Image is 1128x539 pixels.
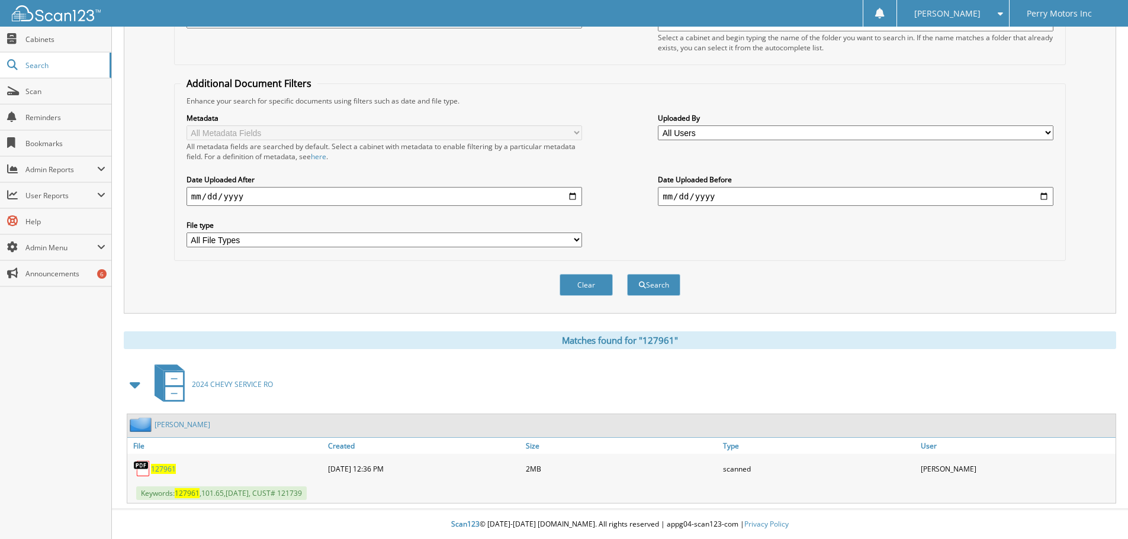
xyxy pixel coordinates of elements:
label: Metadata [187,113,582,123]
div: scanned [720,457,918,480]
span: Keywords: ,101.65,[DATE], CUST# 121739 [136,486,307,500]
img: folder2.png [130,417,155,432]
a: File [127,438,325,454]
label: File type [187,220,582,230]
a: [PERSON_NAME] [155,419,210,430]
button: Search [627,274,680,296]
input: end [658,187,1053,206]
span: 2024 CHEVY SERVICE RO [192,379,273,389]
span: Search [25,60,104,70]
label: Date Uploaded Before [658,175,1053,185]
span: Help [25,217,105,227]
span: 127961 [175,488,200,498]
span: Perry Motors Inc [1027,10,1092,17]
a: 127961 [151,464,176,474]
a: Created [325,438,523,454]
input: start [187,187,582,206]
legend: Additional Document Filters [181,77,317,90]
span: Scan123 [451,519,480,529]
button: Clear [560,274,613,296]
a: Size [523,438,721,454]
a: User [918,438,1116,454]
div: 2MB [523,457,721,480]
div: [PERSON_NAME] [918,457,1116,480]
div: Enhance your search for specific documents using filters such as date and file type. [181,96,1059,106]
a: Privacy Policy [744,519,789,529]
a: Type [720,438,918,454]
span: Reminders [25,112,105,122]
iframe: Chat Widget [1069,482,1128,539]
div: © [DATE]-[DATE] [DOMAIN_NAME]. All rights reserved | appg04-scan123-com | [112,510,1128,539]
div: [DATE] 12:36 PM [325,457,523,480]
div: 6 [97,269,107,279]
span: Scan [25,86,105,96]
span: Bookmarks [25,138,105,149]
label: Uploaded By [658,113,1053,123]
span: [PERSON_NAME] [914,10,981,17]
label: Date Uploaded After [187,175,582,185]
span: Announcements [25,269,105,279]
span: Cabinets [25,34,105,44]
img: scan123-logo-white.svg [12,5,101,21]
div: Select a cabinet and begin typing the name of the folder you want to search in. If the name match... [658,33,1053,53]
img: PDF.png [133,460,151,477]
a: here [311,151,326,162]
span: Admin Menu [25,243,97,253]
div: Matches found for "127961" [124,331,1116,349]
span: Admin Reports [25,164,97,175]
a: 2024 CHEVY SERVICE RO [147,361,273,408]
div: All metadata fields are searched by default. Select a cabinet with metadata to enable filtering b... [187,141,582,162]
span: User Reports [25,191,97,201]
